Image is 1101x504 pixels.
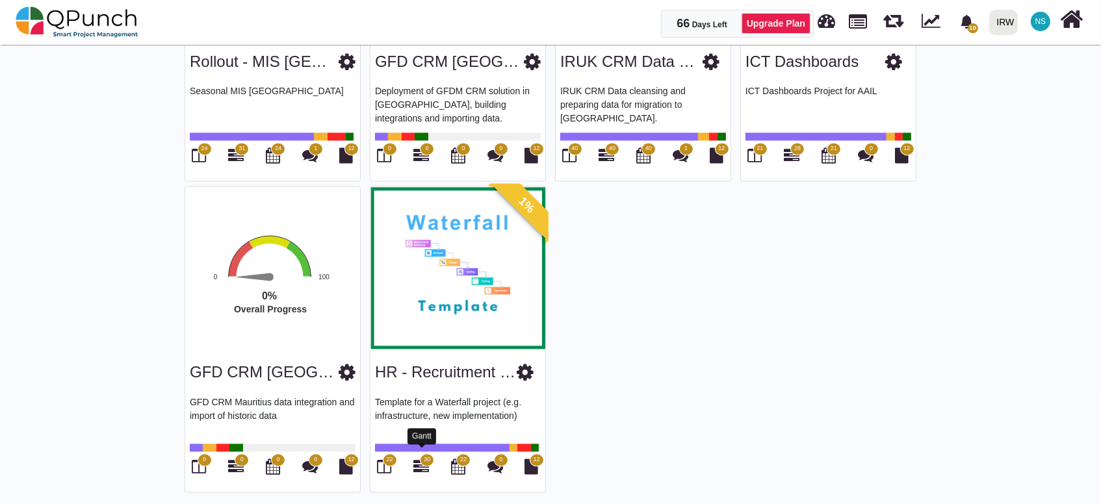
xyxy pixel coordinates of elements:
a: IRUK CRM Data Clean [560,53,719,70]
span: 0 [203,455,206,464]
i: Gantt [784,147,799,163]
a: 28 [784,153,799,163]
span: Days Left [692,20,727,29]
img: qpunch-sp.fa6292f.png [16,3,138,42]
i: Board [563,147,577,163]
h3: GFD CRM Mauritius [190,363,339,382]
i: Punch Discussions [673,147,688,163]
i: Document Library [710,147,724,163]
i: Document Library [525,459,539,474]
span: Nadeem Sheikh [1031,12,1050,31]
p: GFD CRM Mauritius data integration and import of historic data [190,396,356,435]
p: IRUK CRM Data cleansing and preparing data for migration to [GEOGRAPHIC_DATA]. [560,84,726,123]
a: ICT Dashboards [745,53,859,70]
span: 12 [718,144,725,153]
span: Releases [883,6,903,28]
i: Board [192,147,207,163]
i: Document Library [896,147,909,163]
a: bell fill10 [952,1,984,42]
a: NS [1023,1,1058,42]
span: 0 [461,144,465,153]
span: 66 [677,17,690,30]
a: Rollout - MIS [GEOGRAPHIC_DATA] [190,53,447,70]
i: Board [378,147,392,163]
a: HR - Recruitment I&O [375,363,526,381]
text: 0 [214,273,218,281]
h3: ICT Dashboards [745,53,859,71]
span: 12 [903,144,910,153]
i: Board [192,459,207,474]
text: 0% [262,290,277,301]
i: Punch Discussions [487,459,503,474]
span: 28 [794,144,801,153]
span: 0 [240,455,244,464]
i: Document Library [340,459,354,474]
span: 0 [870,144,873,153]
svg: bell fill [960,15,974,29]
i: Gantt [228,459,244,474]
span: 40 [645,144,652,153]
span: 12 [348,455,354,464]
i: Gantt [599,147,614,163]
a: 0 [228,464,244,474]
i: Home [1061,7,1083,32]
span: 0 [426,144,429,153]
i: Calendar [822,147,836,163]
span: 40 [571,144,578,153]
div: Notification [955,10,978,33]
h3: IRUK CRM Data Clean [560,53,703,71]
i: Calendar [266,459,280,474]
p: Template for a Waterfall project (e.g. infrastructure, new implementation) [375,396,541,435]
a: 31 [228,153,244,163]
span: 0 [276,455,279,464]
span: 1 [684,144,688,153]
i: Gantt [228,147,244,163]
span: 31 [239,144,245,153]
i: Punch Discussions [487,147,503,163]
i: Board [378,459,392,474]
span: 1 [314,144,317,153]
span: 0 [314,455,317,464]
a: 0 [413,153,429,163]
h3: GFD CRM Italy [375,53,524,71]
i: Document Library [525,147,539,163]
text: Overall Progress [234,304,307,314]
span: 22 [386,455,393,464]
i: Board [748,147,762,163]
i: Punch Discussions [302,459,318,474]
p: ICT Dashboards Project for AAIL [745,84,911,123]
a: 30 [413,464,429,474]
span: 12 [533,455,539,464]
span: 24 [275,144,281,153]
a: GFD CRM [GEOGRAPHIC_DATA] [375,53,614,70]
span: 0 [499,144,502,153]
i: Punch Discussions [858,147,874,163]
h3: HR - Recruitment I&O [375,363,517,382]
span: 12 [348,144,354,153]
div: IRW [997,11,1015,34]
span: 30 [424,455,430,464]
span: 0 [388,144,391,153]
i: Calendar [451,147,465,163]
span: 0 [499,455,502,464]
div: Gantt [408,428,436,444]
a: Upgrade Plan [742,13,810,34]
i: Calendar [451,459,465,474]
p: Seasonal MIS [GEOGRAPHIC_DATA] [190,84,356,123]
i: Document Library [340,147,354,163]
span: 22 [460,455,467,464]
span: 21 [831,144,837,153]
span: Projects [849,8,868,29]
svg: Interactive chart [182,233,383,354]
span: Dashboard [818,8,836,27]
span: 24 [201,144,207,153]
span: 1% [491,169,563,241]
span: 21 [757,144,763,153]
i: Punch Discussions [302,147,318,163]
a: IRW [983,1,1023,44]
p: Deployment of GFDM CRM solution in [GEOGRAPHIC_DATA], building integrations and importing data. [375,84,541,123]
a: GFD CRM [GEOGRAPHIC_DATA] [190,363,429,381]
i: Calendar [266,147,280,163]
span: 12 [533,144,539,153]
path: 0 %. Speed. [237,273,270,281]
